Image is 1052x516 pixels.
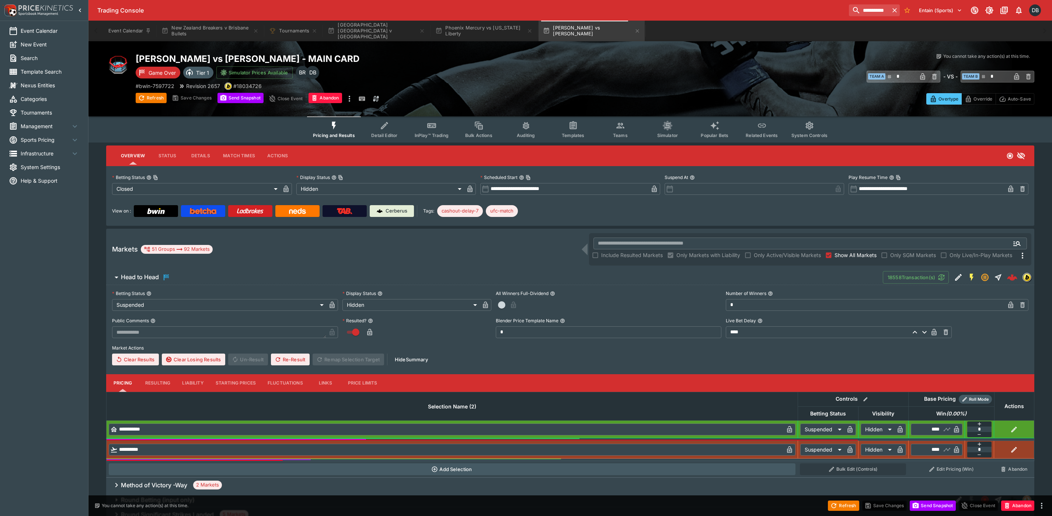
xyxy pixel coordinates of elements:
[21,136,70,144] span: Sports Pricing
[217,147,261,165] button: Match Times
[1017,151,1025,160] svg: Hidden
[196,69,209,77] p: Tier 1
[676,251,740,259] span: Only Markets with Liability
[289,208,306,214] img: Neds
[420,402,484,411] span: Selection Name (2)
[1018,251,1027,260] svg: More
[966,396,992,403] span: Roll Mode
[800,463,906,475] button: Bulk Edit (Controls)
[106,53,130,77] img: mma.png
[901,4,913,16] button: No Bookmarks
[21,163,79,171] span: System Settings
[1007,272,1017,282] div: c00beadb-f68b-4917-88b8-6a4fbf864233
[109,463,796,475] button: Add Selection
[983,4,996,17] button: Toggle light/dark mode
[968,4,981,17] button: Connected to PK
[1037,501,1046,510] button: more
[701,133,728,138] span: Popular Bets
[176,374,209,392] button: Liability
[136,82,174,90] p: Copy To Clipboard
[480,174,518,180] p: Scheduled Start
[992,493,1005,506] button: Straight
[952,493,965,506] button: Edit Detail
[802,409,854,418] span: Betting Status
[928,409,975,418] span: Win(0.00%)
[139,374,176,392] button: Resulting
[560,318,565,323] button: Blender Price Template Name
[835,251,877,259] span: Show All Markets
[1001,501,1034,511] button: Abandon
[216,66,293,79] button: Simulator Prices Available
[149,69,176,77] p: Game Over
[791,133,828,138] span: System Controls
[980,273,989,282] svg: Suspended
[1005,270,1020,285] a: c00beadb-f68b-4917-88b8-6a4fbf864233
[978,271,992,284] button: Suspended
[757,318,763,323] button: Live Bet Delay
[496,317,558,324] p: Blender Price Template Name
[368,318,373,323] button: Resulted?
[309,93,342,103] button: Abandon
[943,73,958,80] h6: - VS -
[121,273,159,281] h6: Head to Head
[104,21,156,41] button: Event Calendar
[465,133,492,138] span: Bulk Actions
[342,317,366,324] p: Resulted?
[377,291,383,296] button: Display Status
[147,208,165,214] img: Bwin
[307,116,833,143] div: Event type filters
[112,343,1028,354] label: Market Actions
[431,21,537,41] button: Phoenix Mercury vs [US_STATE] Liberty
[228,354,268,365] span: Un-Result
[21,41,79,48] span: New Event
[153,175,158,180] button: Copy To Clipboard
[157,21,263,41] button: New Zealand Breakers v Brisbane Bullets
[112,245,138,253] h5: Markets
[517,133,535,138] span: Auditing
[261,147,294,165] button: Actions
[1010,237,1024,250] button: Open
[539,21,645,41] button: [PERSON_NAME] vs [PERSON_NAME]
[345,93,354,105] button: more
[313,133,355,138] span: Pricing and Results
[296,66,309,79] div: Ben Raymond
[798,392,908,406] th: Controls
[371,133,397,138] span: Detail Editor
[186,82,220,90] p: Revision 2657
[996,93,1034,105] button: Auto-Save
[861,424,894,435] div: Hidden
[1023,273,1031,282] div: bwin
[21,150,70,157] span: Infrastructure
[112,174,145,180] p: Betting Status
[861,444,894,456] div: Hidden
[296,183,464,195] div: Hidden
[973,95,992,103] p: Override
[849,4,889,16] input: search
[726,290,766,296] p: Number of Winners
[496,290,548,296] p: All Winners Full-Dividend
[331,175,337,180] button: Display StatusCopy To Clipboard
[896,175,901,180] button: Copy To Clipboard
[224,83,232,90] div: bwin
[889,175,894,180] button: Play Resume TimeCopy To Clipboard
[323,21,429,41] button: [GEOGRAPHIC_DATA] [GEOGRAPHIC_DATA] v [GEOGRAPHIC_DATA]
[690,175,695,180] button: Suspend At
[910,463,992,475] button: Edit Pricing (Win)
[112,205,131,217] label: View on :
[910,501,956,511] button: Send Snapshot
[486,207,518,215] span: ufc-match
[890,251,936,259] span: Only SGM Markets
[237,208,264,214] img: Ladbrokes
[342,299,480,311] div: Hidden
[965,493,978,506] button: SGM Disabled
[106,374,139,392] button: Pricing
[962,73,979,80] span: Team B
[994,392,1034,420] th: Actions
[18,12,58,15] img: Sportsbook Management
[112,299,326,311] div: Suspended
[726,317,756,324] p: Live Bet Delay
[162,354,225,365] button: Clear Losing Results
[883,271,949,284] button: 18558Transaction(s)
[754,251,821,259] span: Only Active/Visible Markets
[21,81,79,89] span: Nexus Entities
